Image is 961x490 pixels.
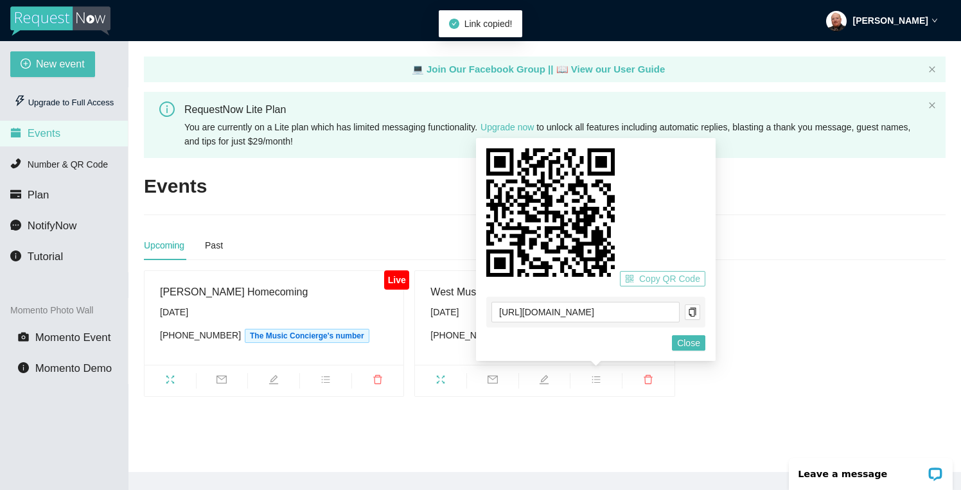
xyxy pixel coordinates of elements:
[35,362,112,374] span: Momento Demo
[928,66,936,73] span: close
[10,6,110,36] img: RequestNow
[677,336,700,350] span: Close
[685,304,700,320] button: copy
[685,308,700,317] span: copy
[10,250,21,261] span: info-circle
[28,220,76,232] span: NotifyNow
[28,159,108,170] span: Number & QR Code
[36,56,85,72] span: New event
[928,66,936,74] button: close
[10,90,118,116] div: Upgrade to Full Access
[467,374,518,389] span: mail
[570,374,622,389] span: bars
[10,189,21,200] span: credit-card
[931,17,938,24] span: down
[28,250,63,263] span: Tutorial
[352,374,404,389] span: delete
[28,127,60,139] span: Events
[28,189,49,201] span: Plan
[144,173,207,200] h2: Events
[248,374,299,389] span: edit
[14,95,26,107] span: thunderbolt
[300,374,351,389] span: bars
[384,270,409,290] div: Live
[35,331,111,344] span: Momento Event
[145,374,196,389] span: fullscreen
[853,15,928,26] strong: [PERSON_NAME]
[556,64,666,74] a: laptop View our User Guide
[18,331,29,342] span: camera
[639,272,700,286] span: Copy QR Code
[160,328,388,343] div: [PHONE_NUMBER]
[21,58,31,71] span: plus-circle
[556,64,569,74] span: laptop
[780,450,961,490] iframe: LiveChat chat widget
[430,328,658,343] div: [PHONE_NUMBER]
[184,101,923,118] div: RequestNow Lite Plan
[10,220,21,231] span: message
[205,238,223,252] div: Past
[160,284,388,300] div: [PERSON_NAME] Homecoming
[412,64,424,74] span: laptop
[160,305,388,319] div: [DATE]
[10,51,95,77] button: plus-circleNew event
[480,122,534,132] a: Upgrade now
[18,362,29,373] span: info-circle
[430,284,658,300] div: West Muskingum Homecoming
[10,127,21,138] span: calendar
[184,122,910,146] span: You are currently on a Lite plan which has limited messaging functionality. to unlock all feature...
[519,374,570,389] span: edit
[10,158,21,169] span: phone
[144,238,184,252] div: Upcoming
[928,101,936,109] span: close
[245,329,369,343] span: The Music Concierge's number
[826,11,847,31] img: ACg8ocJqA6Gnsi8d4eRagnjdP0Xw1gaeJua_zOMDhSXwVIdRBEAdyqUp=s96-c
[159,101,175,117] span: info-circle
[672,335,705,351] button: Close
[449,19,459,29] span: check-circle
[464,19,513,29] span: Link copied!
[430,305,658,319] div: [DATE]
[620,271,705,286] button: qrcodeCopy QR Code
[197,374,248,389] span: mail
[625,274,634,284] span: qrcode
[412,64,556,74] a: laptop Join Our Facebook Group ||
[928,101,936,110] button: close
[622,374,674,389] span: delete
[415,374,466,389] span: fullscreen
